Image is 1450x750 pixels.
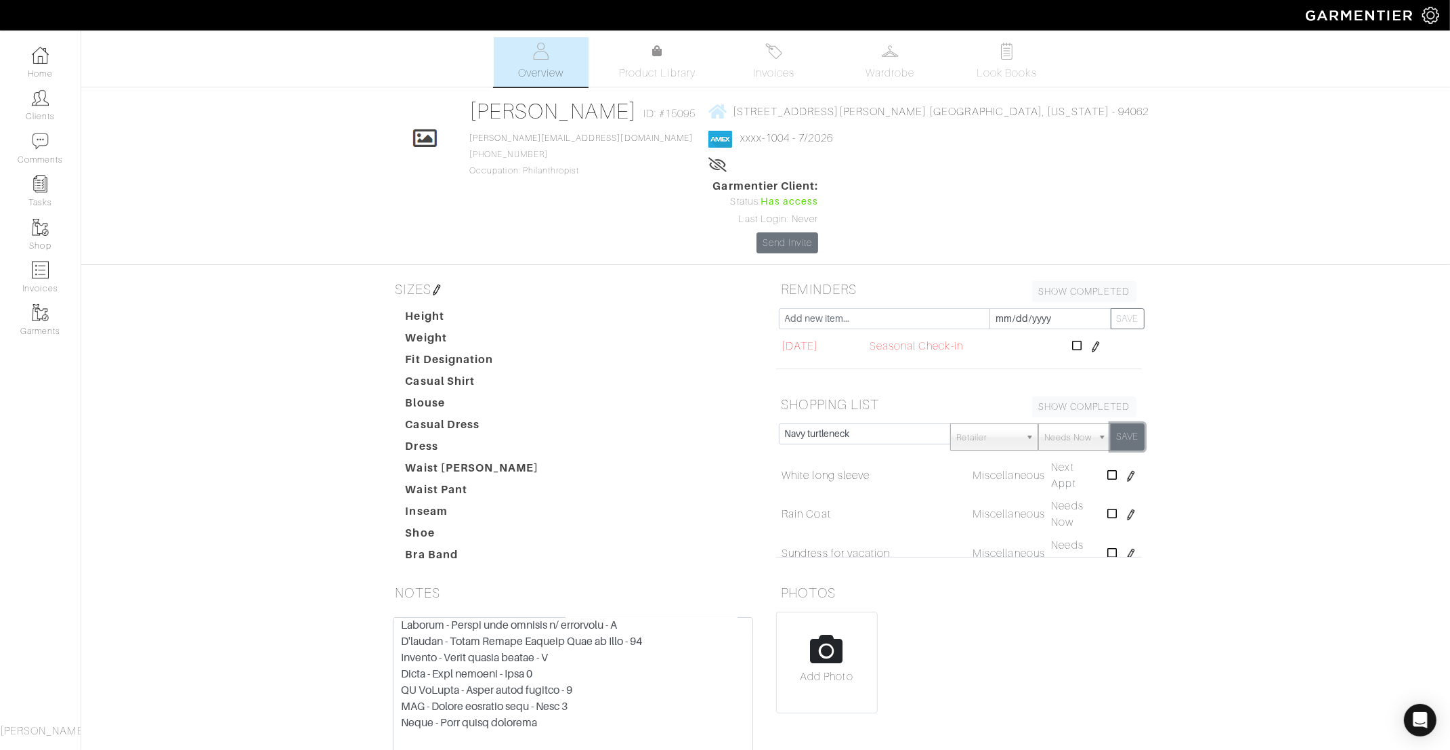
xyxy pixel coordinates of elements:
span: Needs Now [1052,539,1084,568]
a: xxxx-1004 - 7/2026 [740,132,833,144]
a: Sundress for vacation [782,545,890,562]
a: Send Invite [756,232,819,253]
span: Overview [518,65,563,81]
dt: Fit Designation [396,352,550,373]
dt: Bra Band [396,547,550,568]
span: Has access [761,194,819,209]
img: todo-9ac3debb85659649dc8f770b8b6100bb5dab4b48dedcbae339e5042a72dfd3cc.svg [998,43,1015,60]
img: pen-cf24a1663064a2ec1b9c1bd2387e9de7a2fa800b781884d57f21acf72779bad2.png [1126,471,1136,482]
span: Seasonal Check-in [870,338,963,354]
a: Product Library [610,43,705,81]
button: SAVE [1111,423,1145,451]
span: Miscellaneous [973,470,1045,482]
a: Look Books [960,37,1054,87]
span: [DATE] [782,338,818,354]
img: orders-icon-0abe47150d42831381b5fb84f609e132dff9fe21cb692f30cb5eec754e2cba89.png [32,262,49,278]
a: Wardrobe [843,37,938,87]
span: Product Library [619,65,696,81]
img: dashboard-icon-dbcd8f5a0b271acd01030246c82b418ddd0df26cd7fceb0bd07c9910d44c42f6.png [32,47,49,64]
dt: Weight [396,330,550,352]
a: [PERSON_NAME] [469,99,637,123]
span: Invoices [753,65,794,81]
img: comment-icon-a0a6a9ef722e966f86d9cbdc48e553b5cf19dbc54f86b18d962a5391bc8f6eb6.png [32,133,49,150]
span: Wardrobe [866,65,914,81]
span: [PHONE_NUMBER] Occupation: Philanthropist [469,133,693,175]
img: pen-cf24a1663064a2ec1b9c1bd2387e9de7a2fa800b781884d57f21acf72779bad2.png [1126,549,1136,560]
dt: Inseam [396,503,550,525]
div: Last Login: Never [713,212,819,227]
img: pen-cf24a1663064a2ec1b9c1bd2387e9de7a2fa800b781884d57f21acf72779bad2.png [1090,341,1101,352]
img: clients-icon-6bae9207a08558b7cb47a8932f037763ab4055f8c8b6bfacd5dc20c3e0201464.png [32,89,49,106]
span: Look Books [977,65,1037,81]
a: SHOW COMPLETED [1032,281,1136,302]
img: garments-icon-b7da505a4dc4fd61783c78ac3ca0ef83fa9d6f193b1c9dc38574b1d14d53ca28.png [32,219,49,236]
span: Garmentier Client: [713,178,819,194]
span: Next Appt [1052,461,1076,490]
a: [PERSON_NAME][EMAIL_ADDRESS][DOMAIN_NAME] [469,133,693,143]
span: Needs Now [1052,500,1084,528]
h5: SIZES [390,276,756,303]
span: Needs Now [1044,424,1092,451]
a: Overview [494,37,589,87]
h5: PHOTOS [776,579,1142,606]
img: reminder-icon-8004d30b9f0a5d33ae49ab947aed9ed385cf756f9e5892f1edd6e32f2345188e.png [32,175,49,192]
input: Add new item... [779,308,990,329]
img: pen-cf24a1663064a2ec1b9c1bd2387e9de7a2fa800b781884d57f21acf72779bad2.png [1126,509,1136,520]
dt: Waist [PERSON_NAME] [396,460,550,482]
span: Miscellaneous [973,547,1045,560]
a: White long sleeve [782,467,870,484]
div: Open Intercom Messenger [1404,704,1436,736]
h5: REMINDERS [776,276,1142,303]
span: ID: #15095 [643,106,696,122]
span: [STREET_ADDRESS][PERSON_NAME] [GEOGRAPHIC_DATA], [US_STATE] - 94062 [733,105,1149,117]
a: [STREET_ADDRESS][PERSON_NAME] [GEOGRAPHIC_DATA], [US_STATE] - 94062 [708,103,1149,120]
span: Retailer [956,424,1020,451]
a: Invoices [727,37,822,87]
span: Miscellaneous [973,508,1045,520]
h5: SHOPPING LIST [776,391,1142,418]
img: gear-icon-white-bd11855cb880d31180b6d7d6211b90ccbf57a29d726f0c71d8c61bd08dd39cc2.png [1422,7,1439,24]
img: orders-27d20c2124de7fd6de4e0e44c1d41de31381a507db9b33961299e4e07d508b8c.svg [765,43,782,60]
dt: Waist Pant [396,482,550,503]
img: pen-cf24a1663064a2ec1b9c1bd2387e9de7a2fa800b781884d57f21acf72779bad2.png [431,285,442,295]
dt: Casual Shirt [396,373,550,395]
a: SHOW COMPLETED [1032,396,1136,417]
img: basicinfo-40fd8af6dae0f16599ec9e87c0ef1c0a1fdea2edbe929e3d69a839185d80c458.svg [532,43,549,60]
dt: Shoe [396,525,550,547]
a: Rain Coat [782,506,830,522]
dt: Height [396,308,550,330]
input: Add new item [779,423,952,444]
h5: NOTES [390,579,756,606]
div: Status: [713,194,819,209]
button: SAVE [1111,308,1145,329]
img: garments-icon-b7da505a4dc4fd61783c78ac3ca0ef83fa9d6f193b1c9dc38574b1d14d53ca28.png [32,304,49,321]
dt: Dress [396,438,550,460]
dt: Casual Dress [396,417,550,438]
dt: Blouse [396,395,550,417]
img: american_express-1200034d2e149cdf2cc7894a33a747db654cf6f8355cb502592f1d228b2ac700.png [708,131,732,148]
img: wardrobe-487a4870c1b7c33e795ec22d11cfc2ed9d08956e64fb3008fe2437562e282088.svg [882,43,899,60]
img: garmentier-logo-header-white-b43fb05a5012e4ada735d5af1a66efaba907eab6374d6393d1fbf88cb4ef424d.png [1299,3,1422,27]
